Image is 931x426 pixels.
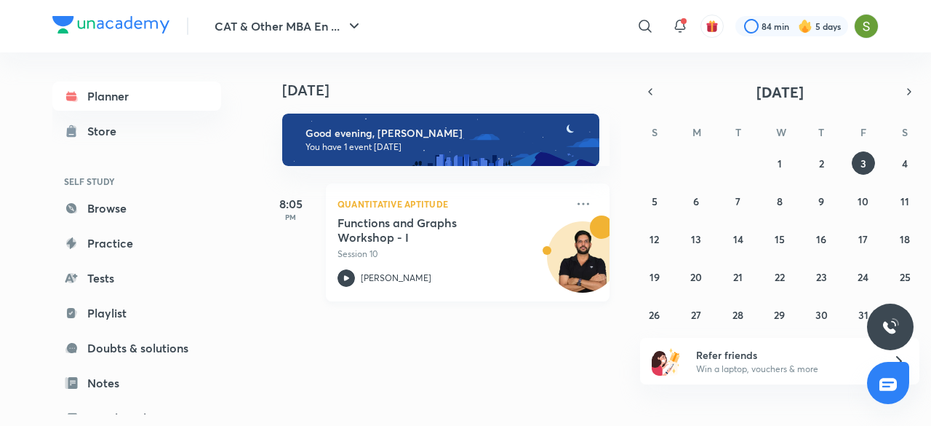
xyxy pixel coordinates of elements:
abbr: October 18, 2025 [900,232,910,246]
abbr: Tuesday [735,125,741,139]
button: October 5, 2025 [643,189,666,213]
img: referral [652,347,681,376]
button: avatar [700,15,724,38]
abbr: October 6, 2025 [693,194,699,208]
abbr: October 7, 2025 [735,194,740,208]
p: You have 1 event [DATE] [305,141,586,153]
button: October 21, 2025 [727,265,750,288]
abbr: October 27, 2025 [691,308,701,322]
img: evening [282,114,599,166]
button: October 29, 2025 [768,303,791,326]
abbr: October 19, 2025 [650,270,660,284]
button: October 20, 2025 [684,265,708,288]
span: [DATE] [756,82,804,102]
abbr: Friday [860,125,866,139]
abbr: October 13, 2025 [691,232,701,246]
abbr: Saturday [902,125,908,139]
abbr: October 25, 2025 [900,270,911,284]
button: October 18, 2025 [893,227,916,251]
button: October 4, 2025 [893,151,916,175]
button: October 22, 2025 [768,265,791,288]
button: October 3, 2025 [852,151,875,175]
button: October 31, 2025 [852,303,875,326]
abbr: Thursday [818,125,824,139]
img: streak [798,19,812,33]
abbr: October 24, 2025 [858,270,868,284]
abbr: October 14, 2025 [733,232,743,246]
h6: SELF STUDY [52,169,221,194]
p: PM [262,213,320,221]
abbr: Sunday [652,125,658,139]
abbr: October 17, 2025 [858,232,868,246]
button: October 23, 2025 [810,265,833,288]
abbr: October 12, 2025 [650,232,659,246]
button: October 17, 2025 [852,227,875,251]
button: October 24, 2025 [852,265,875,288]
button: October 12, 2025 [643,227,666,251]
a: Tests [52,264,221,293]
button: October 30, 2025 [810,303,833,326]
abbr: October 1, 2025 [778,157,782,170]
button: October 9, 2025 [810,189,833,213]
img: Company Logo [52,16,169,33]
abbr: October 22, 2025 [775,270,785,284]
abbr: Monday [692,125,701,139]
button: October 10, 2025 [852,189,875,213]
abbr: October 16, 2025 [816,232,826,246]
img: Samridhi Vij [854,14,879,39]
h6: Good evening, [PERSON_NAME] [305,127,586,140]
h4: [DATE] [282,82,624,99]
button: October 2, 2025 [810,151,833,175]
img: avatar [706,20,719,33]
abbr: October 15, 2025 [775,232,785,246]
h5: 8:05 [262,195,320,213]
button: October 13, 2025 [684,227,708,251]
button: [DATE] [660,82,899,102]
abbr: Wednesday [776,125,786,139]
abbr: October 11, 2025 [900,194,909,208]
abbr: October 8, 2025 [777,194,783,208]
a: Playlist [52,299,221,328]
abbr: October 20, 2025 [690,270,702,284]
button: October 19, 2025 [643,265,666,288]
div: Store [87,122,125,140]
img: Avatar [548,229,618,299]
a: Doubts & solutions [52,334,221,363]
button: October 8, 2025 [768,189,791,213]
a: Company Logo [52,16,169,37]
button: October 25, 2025 [893,265,916,288]
button: October 26, 2025 [643,303,666,326]
abbr: October 29, 2025 [774,308,785,322]
button: October 28, 2025 [727,303,750,326]
button: October 11, 2025 [893,189,916,213]
button: October 16, 2025 [810,227,833,251]
abbr: October 26, 2025 [649,308,660,322]
abbr: October 10, 2025 [858,194,868,208]
button: October 27, 2025 [684,303,708,326]
abbr: October 28, 2025 [732,308,743,322]
a: Practice [52,229,221,258]
h6: Refer friends [696,347,875,363]
a: Browse [52,194,221,223]
a: Store [52,117,221,146]
button: October 7, 2025 [727,189,750,213]
abbr: October 21, 2025 [733,270,743,284]
abbr: October 3, 2025 [860,157,866,170]
abbr: October 31, 2025 [858,308,868,322]
button: October 6, 2025 [684,189,708,213]
abbr: October 5, 2025 [652,194,658,208]
button: CAT & Other MBA En ... [206,12,372,41]
a: Planner [52,82,221,111]
p: Session 10 [337,248,566,261]
abbr: October 23, 2025 [816,270,827,284]
button: October 14, 2025 [727,227,750,251]
p: Win a laptop, vouchers & more [696,363,875,376]
button: October 1, 2025 [768,151,791,175]
a: Notes [52,368,221,398]
button: October 15, 2025 [768,227,791,251]
p: Quantitative Aptitude [337,195,566,213]
abbr: October 30, 2025 [815,308,828,322]
abbr: October 4, 2025 [902,157,908,170]
h5: Functions and Graphs Workshop - I [337,216,519,245]
abbr: October 9, 2025 [818,194,824,208]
